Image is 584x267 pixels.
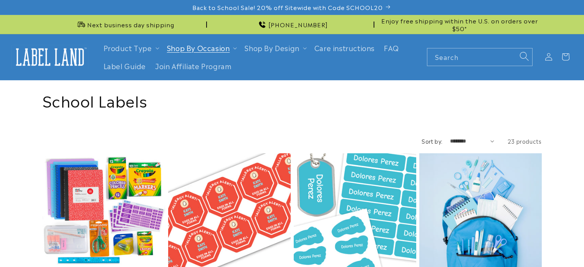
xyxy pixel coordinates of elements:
[9,42,91,72] a: Label Land
[268,21,328,28] span: [PHONE_NUMBER]
[87,21,174,28] span: Next business day shipping
[377,17,542,32] span: Enjoy free shipping within the U.S. on orders over $50*
[192,3,383,11] span: Back to School Sale! 20% off Sitewide with Code SCHOOL20
[516,48,533,65] button: Search
[99,39,162,57] summary: Product Type
[162,39,240,57] summary: Shop By Occasion
[104,61,146,70] span: Label Guide
[245,43,299,53] a: Shop By Design
[508,137,542,145] span: 23 products
[377,15,542,34] div: Announcement
[43,90,542,110] h1: School Labels
[240,39,309,57] summary: Shop By Design
[314,43,375,52] span: Care instructions
[99,57,151,75] a: Label Guide
[12,45,88,69] img: Label Land
[379,39,404,57] a: FAQ
[43,15,207,34] div: Announcement
[151,57,236,75] a: Join Affiliate Program
[104,43,152,53] a: Product Type
[155,61,232,70] span: Join Affiliate Program
[210,15,374,34] div: Announcement
[422,137,442,145] label: Sort by:
[310,39,379,57] a: Care instructions
[384,43,399,52] span: FAQ
[167,43,230,52] span: Shop By Occasion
